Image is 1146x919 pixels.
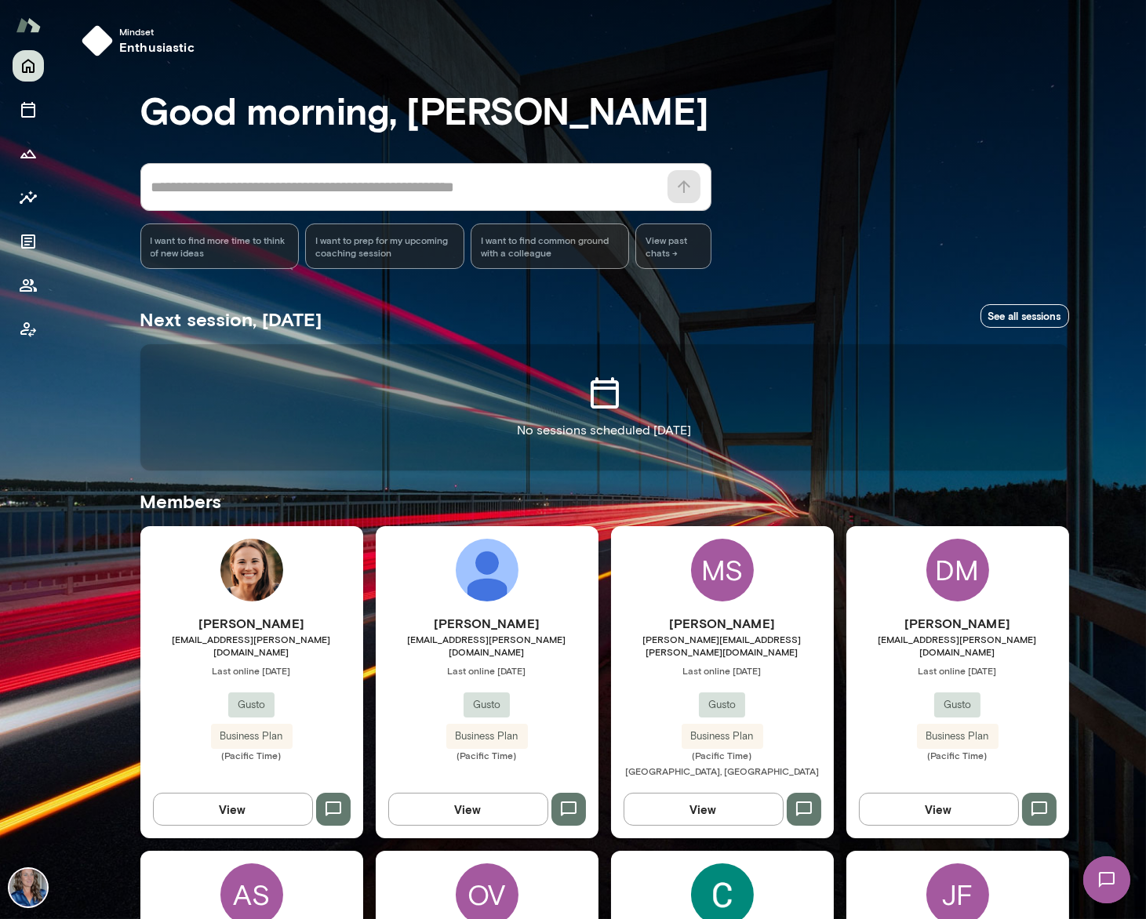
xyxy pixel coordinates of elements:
[846,664,1069,677] span: Last online [DATE]
[82,25,113,56] img: mindset
[211,728,293,744] span: Business Plan
[75,19,207,63] button: Mindsetenthusiastic
[119,38,195,56] h6: enthusiastic
[13,270,44,301] button: Members
[682,728,763,744] span: Business Plan
[611,664,834,677] span: Last online [DATE]
[140,307,322,332] h5: Next session, [DATE]
[635,223,711,269] span: View past chats ->
[140,223,300,269] div: I want to find more time to think of new ideas
[140,489,1069,514] h5: Members
[624,793,784,826] button: View
[140,88,1069,132] h3: Good morning, [PERSON_NAME]
[315,234,454,259] span: I want to prep for my upcoming coaching session
[376,664,598,677] span: Last online [DATE]
[305,223,464,269] div: I want to prep for my upcoming coaching session
[376,749,598,761] span: (Pacific Time)
[846,633,1069,658] span: [EMAIL_ADDRESS][PERSON_NAME][DOMAIN_NAME]
[934,697,980,713] span: Gusto
[140,633,363,658] span: [EMAIL_ADDRESS][PERSON_NAME][DOMAIN_NAME]
[446,728,528,744] span: Business Plan
[220,539,283,601] img: Izzy Rogner
[140,664,363,677] span: Last online [DATE]
[376,614,598,633] h6: [PERSON_NAME]
[13,138,44,169] button: Growth Plan
[13,314,44,345] button: Client app
[611,614,834,633] h6: [PERSON_NAME]
[9,869,47,906] img: Nicole Menkhoff
[13,226,44,257] button: Documents
[625,765,819,776] span: [GEOGRAPHIC_DATA], [GEOGRAPHIC_DATA]
[846,614,1069,633] h6: [PERSON_NAME]
[13,94,44,125] button: Sessions
[917,728,999,744] span: Business Plan
[151,234,289,259] span: I want to find more time to think of new ideas
[119,25,195,38] span: Mindset
[16,10,41,40] img: Mento
[699,697,745,713] span: Gusto
[13,182,44,213] button: Insights
[980,304,1069,329] a: See all sessions
[518,421,692,440] p: No sessions scheduled [DATE]
[153,793,313,826] button: View
[691,539,754,601] div: MS
[228,697,275,713] span: Gusto
[481,234,620,259] span: I want to find common ground with a colleague
[464,697,510,713] span: Gusto
[926,539,989,601] div: DM
[456,539,518,601] img: Aoife Duffy
[859,793,1019,826] button: View
[388,793,548,826] button: View
[140,749,363,761] span: (Pacific Time)
[846,749,1069,761] span: (Pacific Time)
[471,223,630,269] div: I want to find common ground with a colleague
[611,749,834,761] span: (Pacific Time)
[140,614,363,633] h6: [PERSON_NAME]
[376,633,598,658] span: [EMAIL_ADDRESS][PERSON_NAME][DOMAIN_NAME]
[611,633,834,658] span: [PERSON_NAME][EMAIL_ADDRESS][PERSON_NAME][DOMAIN_NAME]
[13,50,44,82] button: Home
